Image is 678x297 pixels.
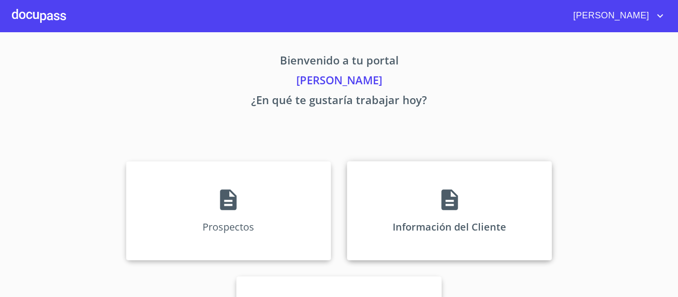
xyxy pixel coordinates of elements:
[203,220,254,234] p: Prospectos
[393,220,506,234] p: Información del Cliente
[566,8,666,24] button: account of current user
[33,52,645,72] p: Bienvenido a tu portal
[33,72,645,92] p: [PERSON_NAME]
[566,8,654,24] span: [PERSON_NAME]
[33,92,645,112] p: ¿En qué te gustaría trabajar hoy?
